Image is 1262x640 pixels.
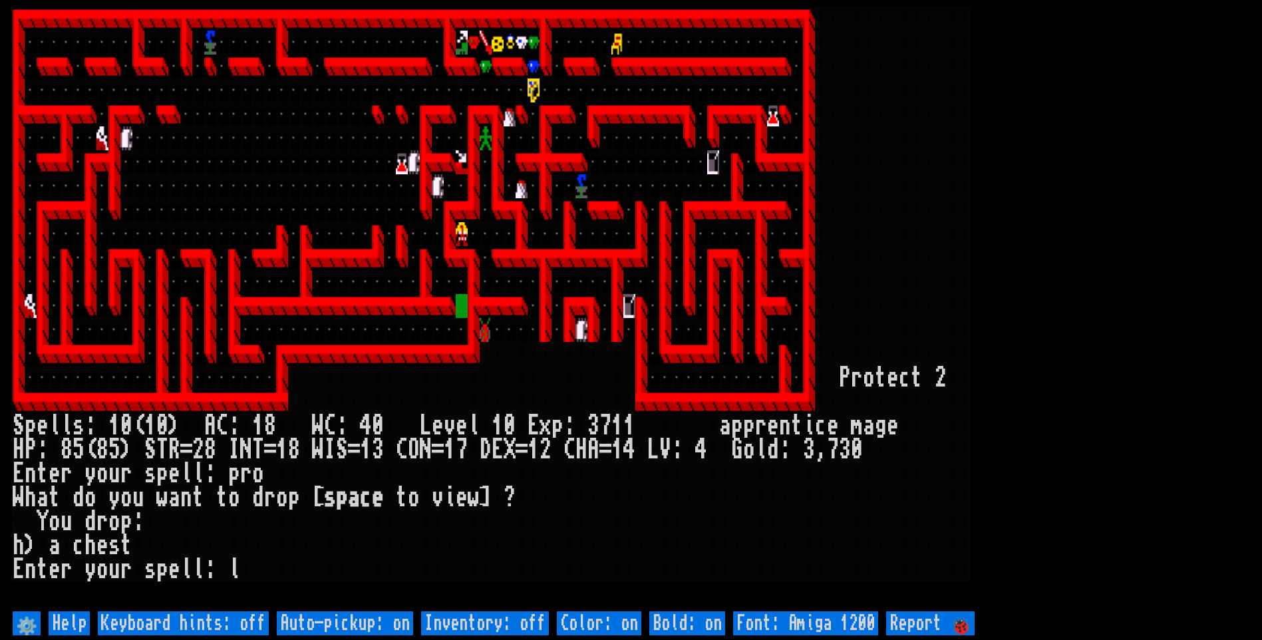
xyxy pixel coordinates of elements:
[84,462,96,486] div: y
[228,462,240,486] div: p
[444,438,456,462] div: 1
[73,414,84,438] div: s
[360,438,372,462] div: 1
[37,510,49,534] div: Y
[575,438,587,462] div: H
[49,486,61,510] div: t
[25,438,37,462] div: P
[49,510,61,534] div: o
[61,558,73,581] div: r
[252,486,264,510] div: d
[731,438,743,462] div: G
[204,438,216,462] div: 8
[61,414,73,438] div: l
[611,414,623,438] div: 1
[420,438,432,462] div: N
[851,366,863,390] div: r
[731,414,743,438] div: p
[671,438,683,462] div: :
[73,534,84,558] div: c
[37,558,49,581] div: t
[791,414,803,438] div: t
[899,366,911,390] div: c
[108,414,120,438] div: 1
[144,462,156,486] div: s
[25,534,37,558] div: )
[659,438,671,462] div: V
[396,486,408,510] div: t
[61,510,73,534] div: u
[216,486,228,510] div: t
[49,534,61,558] div: a
[277,611,413,635] input: Auto-pickup: on
[120,414,132,438] div: 0
[827,438,839,462] div: 7
[540,414,552,438] div: x
[875,414,887,438] div: g
[156,558,168,581] div: p
[144,438,156,462] div: S
[13,462,25,486] div: E
[563,438,575,462] div: C
[264,486,276,510] div: r
[444,414,456,438] div: v
[156,486,168,510] div: w
[623,438,635,462] div: 4
[120,534,132,558] div: t
[108,558,120,581] div: u
[96,462,108,486] div: o
[228,486,240,510] div: o
[264,414,276,438] div: 8
[192,486,204,510] div: t
[168,462,180,486] div: e
[84,438,96,462] div: (
[372,438,384,462] div: 3
[73,438,84,462] div: 5
[456,414,468,438] div: e
[935,366,947,390] div: 2
[504,486,516,510] div: ?
[552,414,563,438] div: p
[887,414,899,438] div: e
[120,462,132,486] div: r
[61,438,73,462] div: 8
[192,558,204,581] div: l
[108,486,120,510] div: y
[528,414,540,438] div: E
[37,414,49,438] div: e
[324,414,336,438] div: C
[396,438,408,462] div: C
[25,414,37,438] div: p
[13,438,25,462] div: H
[180,438,192,462] div: =
[719,414,731,438] div: a
[647,438,659,462] div: L
[13,486,25,510] div: W
[252,414,264,438] div: 1
[37,438,49,462] div: :
[492,438,504,462] div: E
[839,438,851,462] div: 3
[13,414,25,438] div: S
[420,414,432,438] div: L
[348,438,360,462] div: =
[276,438,288,462] div: 1
[887,366,899,390] div: e
[49,462,61,486] div: e
[144,414,156,438] div: 1
[623,414,635,438] div: 1
[336,486,348,510] div: p
[587,438,599,462] div: A
[324,486,336,510] div: s
[408,486,420,510] div: o
[421,611,549,635] input: Inventory: off
[156,438,168,462] div: T
[108,534,120,558] div: s
[779,438,791,462] div: :
[372,414,384,438] div: 0
[37,486,49,510] div: a
[132,510,144,534] div: :
[13,611,41,635] input: ⚙️
[863,366,875,390] div: o
[360,414,372,438] div: 4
